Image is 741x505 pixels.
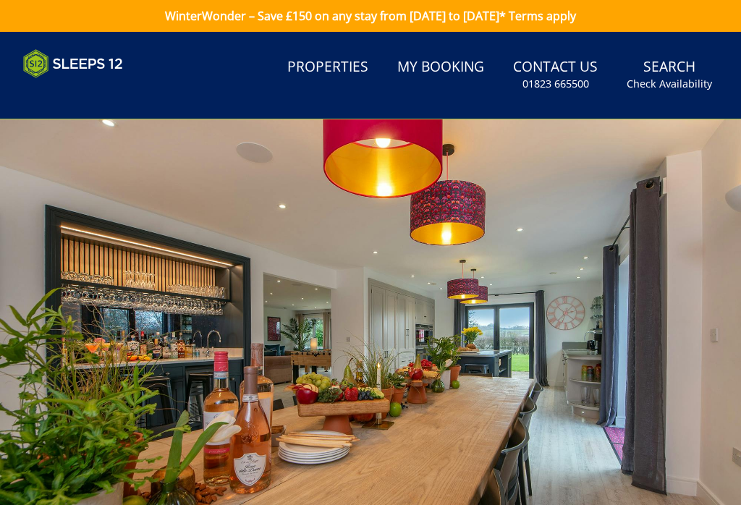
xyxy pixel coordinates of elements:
[507,51,604,98] a: Contact Us01823 665500
[627,77,712,91] small: Check Availability
[522,77,589,91] small: 01823 665500
[391,51,490,84] a: My Booking
[621,51,718,98] a: SearchCheck Availability
[23,49,123,78] img: Sleeps 12
[281,51,374,84] a: Properties
[16,87,168,99] iframe: Customer reviews powered by Trustpilot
